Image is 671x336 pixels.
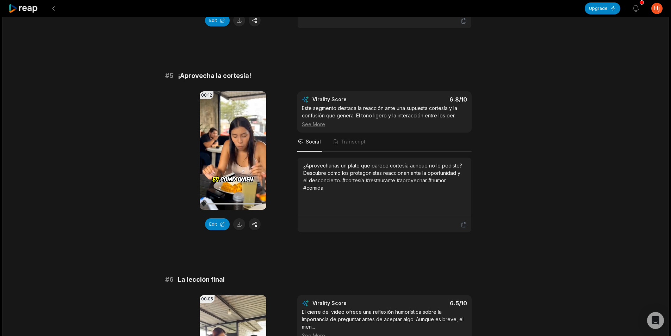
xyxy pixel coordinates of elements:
[297,133,472,152] nav: Tabs
[341,138,366,145] span: Transcript
[391,300,467,307] div: 6.5 /10
[178,275,225,285] span: La lección final
[302,104,467,128] div: Este segmento destaca la reacción ante una supuesta cortesía y la confusión que genera. El tono l...
[647,312,664,329] div: Open Intercom Messenger
[165,275,174,285] span: # 6
[205,14,230,26] button: Edit
[312,96,388,103] div: Virality Score
[306,138,321,145] span: Social
[178,71,251,81] span: ¡Aprovecha la cortesía!
[391,96,467,103] div: 6.8 /10
[303,162,466,191] div: ¿Aprovecharías un plato que parece cortesía aunque no lo pediste? Descubre cómo los protagonistas...
[205,218,230,230] button: Edit
[585,2,620,14] button: Upgrade
[312,300,388,307] div: Virality Score
[302,121,467,128] div: See More
[200,91,266,210] video: Your browser does not support mp4 format.
[165,71,174,81] span: # 5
